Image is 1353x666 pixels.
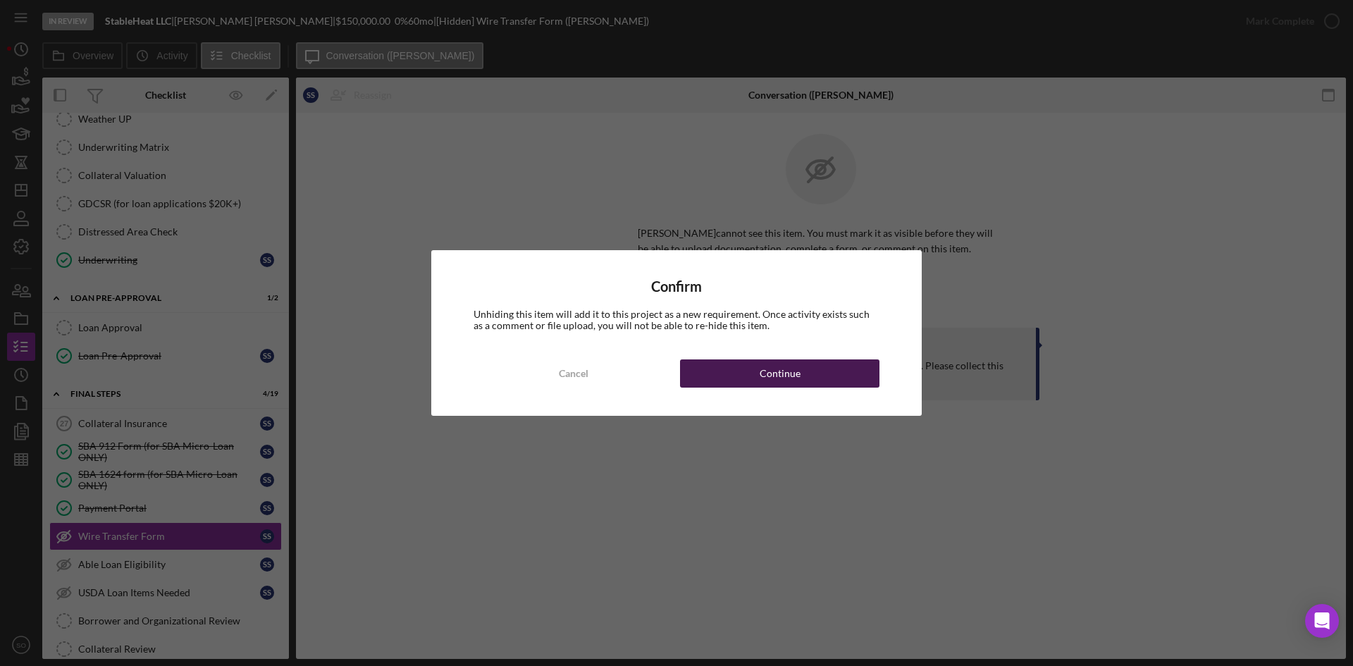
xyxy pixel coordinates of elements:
div: Open Intercom Messenger [1305,604,1339,638]
button: Cancel [474,359,673,388]
button: Continue [680,359,879,388]
div: Unhiding this item will add it to this project as a new requirement. Once activity exists such as... [474,309,879,331]
div: Continue [760,359,801,388]
div: Cancel [559,359,588,388]
h4: Confirm [474,278,879,295]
